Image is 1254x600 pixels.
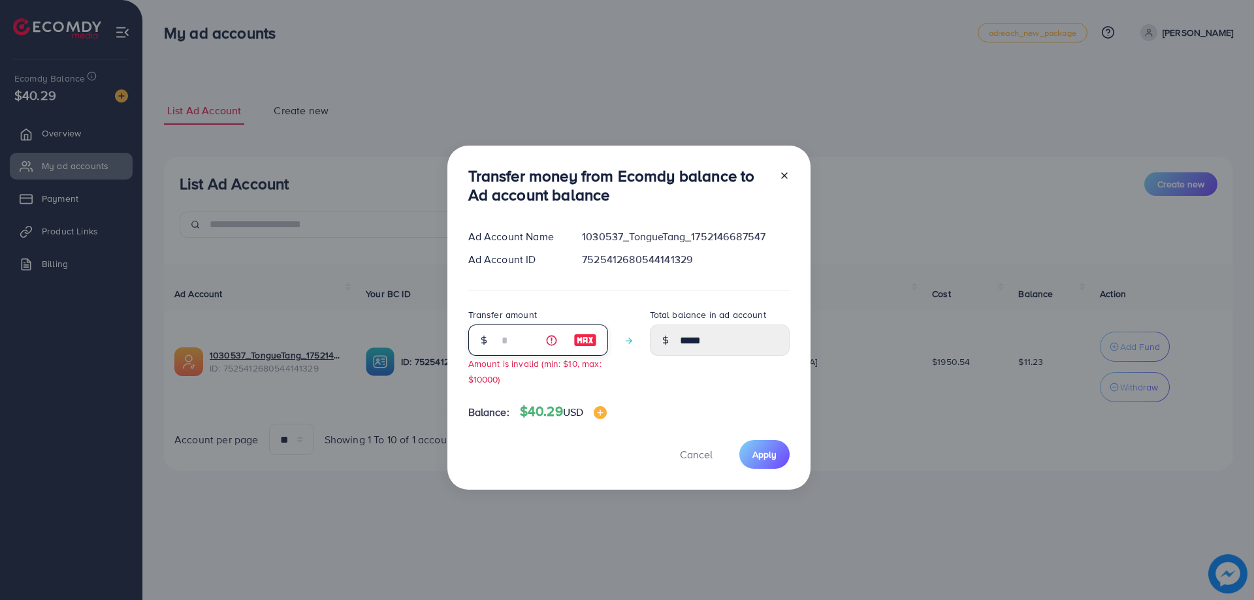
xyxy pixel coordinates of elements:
div: Ad Account ID [458,252,572,267]
label: Transfer amount [468,308,537,321]
button: Apply [739,440,790,468]
div: 7525412680544141329 [571,252,799,267]
span: Cancel [680,447,713,462]
img: image [594,406,607,419]
label: Total balance in ad account [650,308,766,321]
div: Ad Account Name [458,229,572,244]
h4: $40.29 [520,403,607,420]
button: Cancel [664,440,729,468]
img: image [573,332,597,348]
div: 1030537_TongueTang_1752146687547 [571,229,799,244]
span: USD [563,405,583,419]
span: Balance: [468,405,509,420]
h3: Transfer money from Ecomdy balance to Ad account balance [468,166,769,204]
span: Apply [752,448,777,461]
small: Amount is invalid (min: $10, max: $10000) [468,357,602,385]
